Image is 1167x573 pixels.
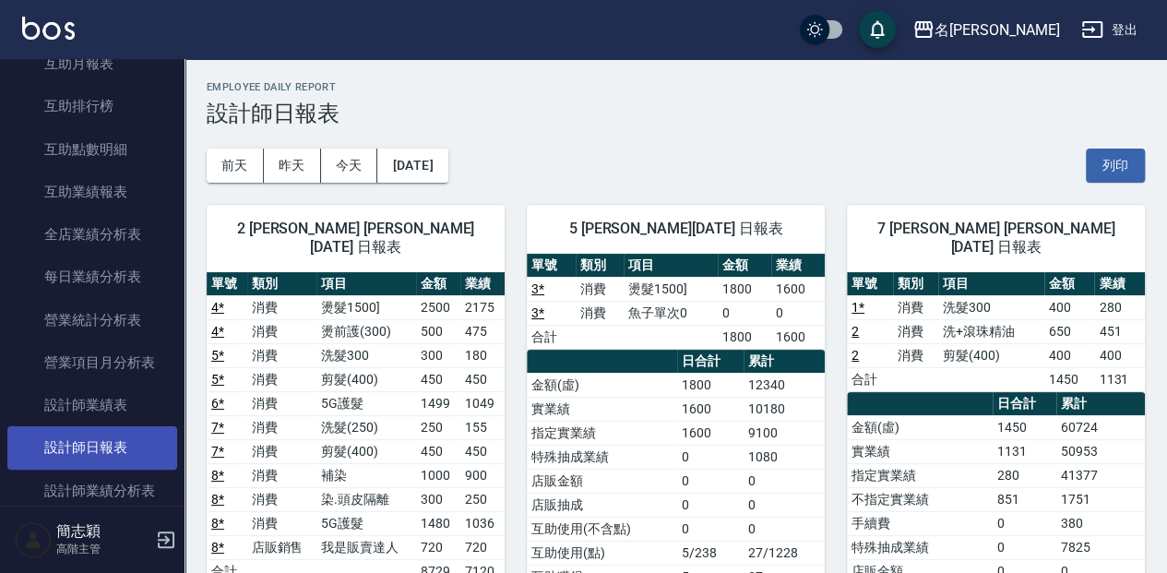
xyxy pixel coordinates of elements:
[460,319,505,343] td: 475
[416,272,460,296] th: 金額
[460,511,505,535] td: 1036
[744,445,825,469] td: 1080
[527,421,677,445] td: 指定實業績
[247,295,317,319] td: 消費
[677,517,744,541] td: 0
[7,341,177,384] a: 營業項目月分析表
[527,469,677,493] td: 店販金額
[7,470,177,512] a: 設計師業績分析表
[1056,415,1145,439] td: 60724
[527,254,825,350] table: a dense table
[247,487,317,511] td: 消費
[247,319,317,343] td: 消費
[935,18,1059,42] div: 名[PERSON_NAME]
[7,426,177,469] a: 設計師日報表
[851,348,859,363] a: 2
[247,415,317,439] td: 消費
[321,149,378,183] button: 今天
[993,463,1056,487] td: 280
[56,522,150,541] h5: 簡志穎
[1056,487,1145,511] td: 1751
[893,343,939,367] td: 消費
[624,254,718,278] th: 項目
[677,373,744,397] td: 1800
[527,397,677,421] td: 實業績
[460,343,505,367] td: 180
[207,101,1145,126] h3: 設計師日報表
[993,392,1056,416] th: 日合計
[247,535,317,559] td: 店販銷售
[1094,343,1145,367] td: 400
[993,415,1056,439] td: 1450
[1056,392,1145,416] th: 累計
[744,397,825,421] td: 10180
[207,149,264,183] button: 前天
[893,295,939,319] td: 消費
[460,391,505,415] td: 1049
[7,42,177,85] a: 互助月報表
[1044,343,1095,367] td: 400
[316,463,416,487] td: 補染
[316,295,416,319] td: 燙髮1500]
[460,487,505,511] td: 250
[847,367,893,391] td: 合計
[1094,367,1145,391] td: 1131
[993,487,1056,511] td: 851
[1044,367,1095,391] td: 1450
[771,301,825,325] td: 0
[527,517,677,541] td: 互助使用(不含點)
[744,493,825,517] td: 0
[247,272,317,296] th: 類別
[7,299,177,341] a: 營業統計分析表
[677,445,744,469] td: 0
[7,171,177,213] a: 互助業績報表
[7,128,177,171] a: 互助點數明細
[1056,439,1145,463] td: 50953
[847,487,993,511] td: 不指定實業績
[527,445,677,469] td: 特殊抽成業績
[316,391,416,415] td: 5G護髮
[847,272,893,296] th: 單號
[938,319,1044,343] td: 洗+滾珠精油
[1044,319,1095,343] td: 650
[316,272,416,296] th: 項目
[247,463,317,487] td: 消費
[316,487,416,511] td: 染.頭皮隔離
[15,521,52,558] img: Person
[247,367,317,391] td: 消費
[847,535,993,559] td: 特殊抽成業績
[677,421,744,445] td: 1600
[264,149,321,183] button: 昨天
[847,511,993,535] td: 手續費
[460,367,505,391] td: 450
[744,469,825,493] td: 0
[1044,295,1095,319] td: 400
[416,391,460,415] td: 1499
[677,397,744,421] td: 1600
[847,272,1145,392] table: a dense table
[905,11,1066,49] button: 名[PERSON_NAME]
[207,81,1145,93] h2: Employee Daily Report
[744,421,825,445] td: 9100
[247,439,317,463] td: 消費
[718,301,771,325] td: 0
[1074,13,1145,47] button: 登出
[22,17,75,40] img: Logo
[677,541,744,565] td: 5/238
[1094,295,1145,319] td: 280
[771,325,825,349] td: 1600
[624,301,718,325] td: 魚子單次0
[1056,463,1145,487] td: 41377
[1086,149,1145,183] button: 列印
[847,463,993,487] td: 指定實業績
[869,220,1123,257] span: 7 [PERSON_NAME] [PERSON_NAME][DATE] 日報表
[7,384,177,426] a: 設計師業績表
[416,319,460,343] td: 500
[416,415,460,439] td: 250
[416,487,460,511] td: 300
[938,272,1044,296] th: 項目
[851,324,859,339] a: 2
[460,463,505,487] td: 900
[247,391,317,415] td: 消費
[624,277,718,301] td: 燙髮1500]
